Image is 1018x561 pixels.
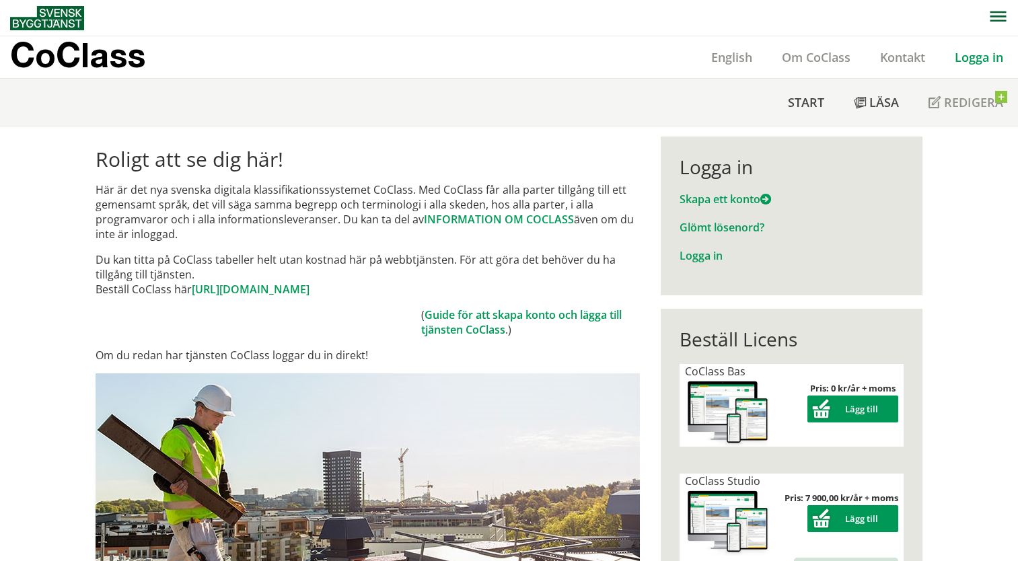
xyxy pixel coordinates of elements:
[940,49,1018,65] a: Logga in
[10,36,174,78] a: CoClass
[865,49,940,65] a: Kontakt
[685,474,760,488] span: CoClass Studio
[807,505,898,532] button: Lägg till
[680,192,771,207] a: Skapa ett konto
[192,282,310,297] a: [URL][DOMAIN_NAME]
[696,49,767,65] a: English
[839,79,914,126] a: Läsa
[680,220,764,235] a: Glömt lösenord?
[96,182,640,241] p: Här är det nya svenska digitala klassifikationssystemet CoClass. Med CoClass får alla parter till...
[869,94,899,110] span: Läsa
[767,49,865,65] a: Om CoClass
[788,94,824,110] span: Start
[807,396,898,422] button: Lägg till
[785,492,898,504] strong: Pris: 7 900,00 kr/år + moms
[680,248,723,263] a: Logga in
[421,307,640,337] td: ( .)
[807,513,898,525] a: Lägg till
[421,307,622,337] a: Guide för att skapa konto och lägga till tjänsten CoClass
[807,403,898,415] a: Lägg till
[810,382,896,394] strong: Pris: 0 kr/år + moms
[685,379,771,447] img: coclass-license.jpg
[96,252,640,297] p: Du kan titta på CoClass tabeller helt utan kostnad här på webbtjänsten. För att göra det behöver ...
[685,364,746,379] span: CoClass Bas
[424,212,574,227] a: INFORMATION OM COCLASS
[685,488,771,556] img: coclass-license.jpg
[773,79,839,126] a: Start
[10,6,84,30] img: Svensk Byggtjänst
[680,328,904,350] div: Beställ Licens
[96,147,640,172] h1: Roligt att se dig här!
[680,155,904,178] div: Logga in
[10,47,145,63] p: CoClass
[96,348,640,363] p: Om du redan har tjänsten CoClass loggar du in direkt!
